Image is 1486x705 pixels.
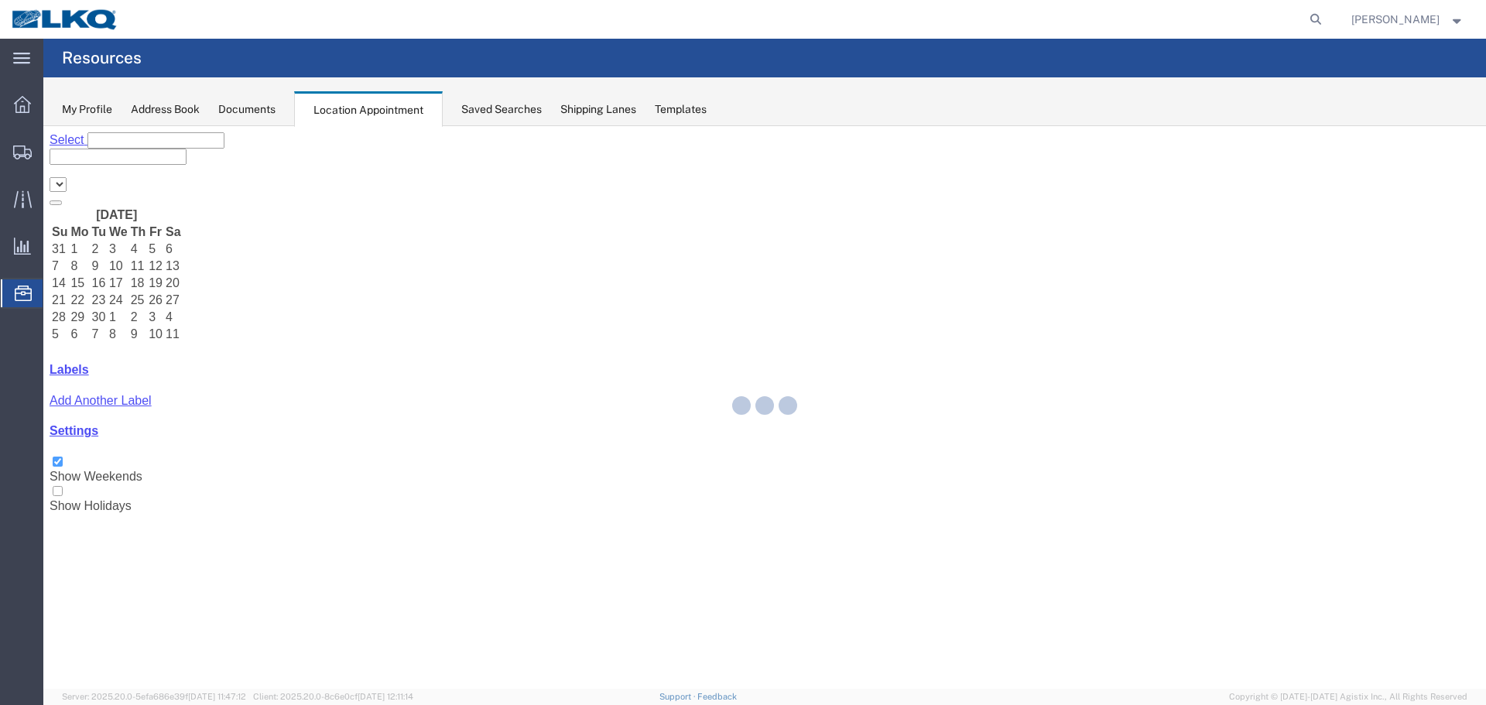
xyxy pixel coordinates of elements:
th: Tu [48,98,63,114]
td: 21 [8,166,25,182]
th: Th [87,98,104,114]
td: 14 [8,149,25,165]
div: My Profile [62,101,112,118]
div: Documents [218,101,276,118]
span: [DATE] 11:47:12 [188,692,246,701]
td: 4 [87,115,104,131]
a: Feedback [697,692,737,701]
td: 7 [48,200,63,216]
td: 24 [65,166,85,182]
td: 6 [26,200,46,216]
td: 6 [122,115,139,131]
td: 5 [104,115,120,131]
a: Labels [6,237,46,250]
button: [PERSON_NAME] [1351,10,1465,29]
a: Add Another Label [6,268,108,281]
td: 2 [48,115,63,131]
td: 10 [104,200,120,216]
div: Location Appointment [294,91,443,127]
td: 3 [65,115,85,131]
label: Show Holidays [6,359,88,386]
td: 23 [48,166,63,182]
div: Shipping Lanes [560,101,636,118]
a: Select [6,7,44,20]
td: 29 [26,183,46,199]
td: 20 [122,149,139,165]
th: We [65,98,85,114]
td: 12 [104,132,120,148]
span: Copyright © [DATE]-[DATE] Agistix Inc., All Rights Reserved [1229,690,1467,703]
td: 1 [26,115,46,131]
label: Show Weekends [6,330,99,357]
td: 4 [122,183,139,199]
td: 22 [26,166,46,182]
th: Sa [122,98,139,114]
a: Settings [6,298,55,311]
th: Fr [104,98,120,114]
td: 10 [65,132,85,148]
span: [DATE] 12:11:14 [358,692,413,701]
td: 8 [65,200,85,216]
span: Select [6,7,40,20]
div: Saved Searches [461,101,542,118]
input: Show Weekends [9,330,19,341]
div: Templates [655,101,707,118]
input: Show Holidays [9,360,19,370]
td: 17 [65,149,85,165]
td: 1 [65,183,85,199]
td: 11 [122,200,139,216]
div: Address Book [131,101,200,118]
td: 31 [8,115,25,131]
td: 8 [26,132,46,148]
h4: Resources [62,39,142,77]
td: 27 [122,166,139,182]
th: Mo [26,98,46,114]
td: 30 [48,183,63,199]
td: 19 [104,149,120,165]
td: 2 [87,183,104,199]
td: 11 [87,132,104,148]
td: 25 [87,166,104,182]
img: logo [11,8,119,31]
span: William Haney [1351,11,1440,28]
td: 18 [87,149,104,165]
a: Support [659,692,698,701]
th: Su [8,98,25,114]
td: 5 [8,200,25,216]
td: 9 [48,132,63,148]
td: 16 [48,149,63,165]
td: 9 [87,200,104,216]
td: 7 [8,132,25,148]
span: Server: 2025.20.0-5efa686e39f [62,692,246,701]
td: 13 [122,132,139,148]
span: Client: 2025.20.0-8c6e0cf [253,692,413,701]
th: [DATE] [26,81,120,97]
td: 3 [104,183,120,199]
td: 15 [26,149,46,165]
td: 28 [8,183,25,199]
td: 26 [104,166,120,182]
